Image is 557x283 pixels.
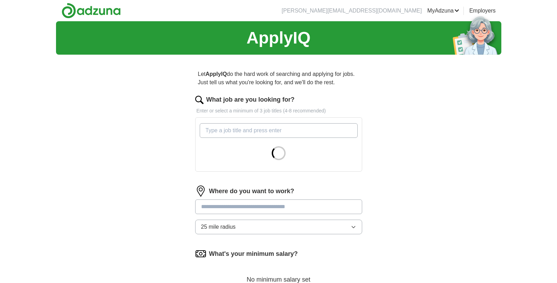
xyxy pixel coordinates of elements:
[62,3,121,18] img: Adzuna logo
[195,96,204,104] img: search.png
[427,7,459,15] a: MyAdzuna
[206,71,227,77] strong: ApplyIQ
[195,186,206,197] img: location.png
[209,187,294,196] label: Where do you want to work?
[201,223,236,231] span: 25 mile radius
[209,249,298,259] label: What's your minimum salary?
[195,220,362,234] button: 25 mile radius
[195,248,206,259] img: salary.png
[200,123,358,138] input: Type a job title and press enter
[282,7,422,15] li: [PERSON_NAME][EMAIL_ADDRESS][DOMAIN_NAME]
[206,95,295,104] label: What job are you looking for?
[469,7,496,15] a: Employers
[246,25,310,50] h1: ApplyIQ
[195,67,362,89] p: Let do the hard work of searching and applying for jobs. Just tell us what you're looking for, an...
[195,107,362,115] p: Enter or select a minimum of 3 job titles (4-8 recommended)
